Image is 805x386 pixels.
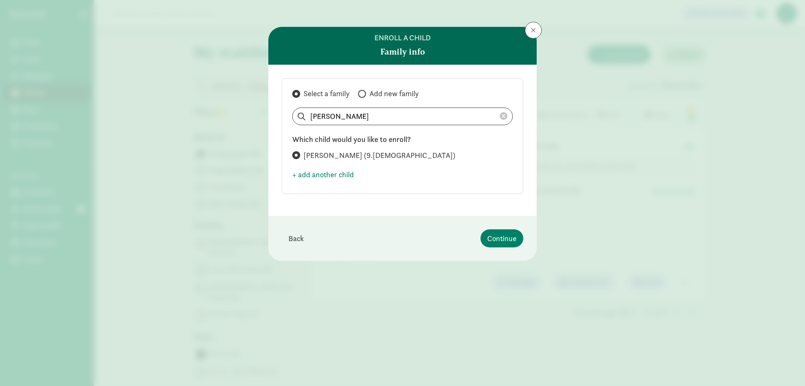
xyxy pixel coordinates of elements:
[763,346,805,386] iframe: Chat Widget
[380,45,425,58] strong: Family info
[374,34,431,42] h6: Enroll a child
[369,89,419,99] span: Add new family
[292,165,354,184] button: + add another child
[480,229,523,247] button: Continue
[288,233,304,244] span: Back
[487,233,517,244] span: Continue
[292,135,513,144] h6: Which child would you like to enroll?
[293,108,512,125] input: Search list...
[304,89,350,99] span: Select a family
[292,169,354,180] span: + add another child
[282,229,311,247] button: Back
[304,150,455,160] span: [PERSON_NAME] (9.[DEMOGRAPHIC_DATA])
